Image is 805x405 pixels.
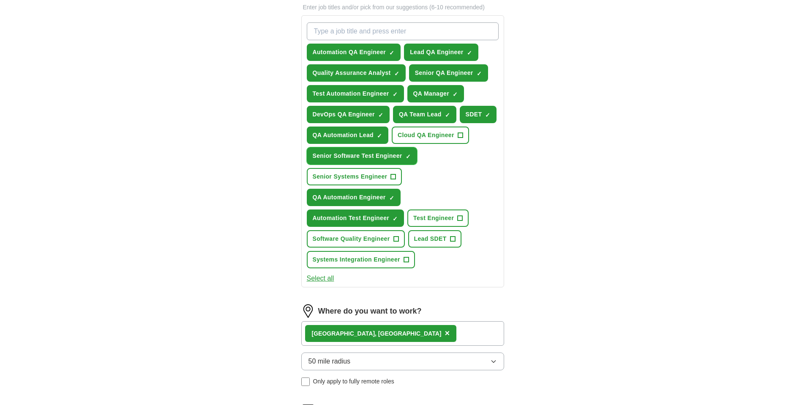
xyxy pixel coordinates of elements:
span: ✓ [389,50,394,56]
button: Automation QA Engineer✓ [307,44,401,61]
button: Automation Test Engineer✓ [307,209,404,227]
label: Where do you want to work? [318,306,422,317]
input: Type a job title and press enter [307,22,499,40]
span: ✓ [445,112,450,118]
button: Lead QA Engineer✓ [404,44,478,61]
span: ✓ [393,91,398,98]
span: QA Manager [413,89,449,98]
button: Senior Systems Engineer [307,168,402,185]
span: Automation QA Engineer [313,48,386,57]
button: Cloud QA Engineer [392,127,469,144]
span: ✓ [406,153,411,160]
span: ✓ [393,215,398,222]
span: SDET [466,110,482,119]
span: QA Team Lead [399,110,442,119]
span: Test Engineer [413,214,454,223]
button: Systems Integration Engineer [307,251,415,268]
button: Select all [307,273,334,284]
span: Software Quality Engineer [313,234,390,243]
span: ✓ [378,112,383,118]
span: Quality Assurance Analyst [313,69,391,77]
button: Quality Assurance Analyst✓ [307,64,406,82]
span: ✓ [467,50,472,56]
span: Senior QA Engineer [415,69,473,77]
button: Senior QA Engineer✓ [409,64,488,82]
img: location.png [301,304,315,318]
button: Test Engineer [407,209,469,227]
span: Automation Test Engineer [313,214,390,223]
span: × [445,328,450,338]
span: Cloud QA Engineer [398,131,454,140]
p: Enter job titles and/or pick from our suggestions (6-10 recommended) [301,3,504,12]
span: Senior Software Test Engineer [313,152,402,160]
button: QA Automation Lead✓ [307,127,388,144]
input: Only apply to fully remote roles [301,377,310,386]
span: Only apply to fully remote roles [313,377,394,386]
button: Senior Software Test Engineer✓ [307,147,417,165]
button: DevOps QA Engineer✓ [307,106,390,123]
span: Lead SDET [414,234,447,243]
span: ✓ [389,195,394,201]
span: Senior Systems Engineer [313,172,387,181]
span: ✓ [394,70,399,77]
span: ✓ [477,70,482,77]
div: [GEOGRAPHIC_DATA], [GEOGRAPHIC_DATA] [312,329,442,338]
span: 50 mile radius [308,356,351,366]
button: SDET✓ [460,106,497,123]
button: × [445,327,450,340]
span: QA Automation Engineer [313,193,386,202]
span: Test Automation Engineer [313,89,389,98]
button: QA Automation Engineer✓ [307,189,401,206]
button: QA Team Lead✓ [393,106,456,123]
span: ✓ [453,91,458,98]
span: ✓ [377,132,382,139]
button: Software Quality Engineer [307,230,405,248]
button: 50 mile radius [301,353,504,370]
span: Lead QA Engineer [410,48,463,57]
span: Systems Integration Engineer [313,255,400,264]
button: Lead SDET [408,230,461,248]
button: QA Manager✓ [407,85,464,102]
span: DevOps QA Engineer [313,110,375,119]
span: ✓ [485,112,490,118]
button: Test Automation Engineer✓ [307,85,404,102]
span: QA Automation Lead [313,131,374,140]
